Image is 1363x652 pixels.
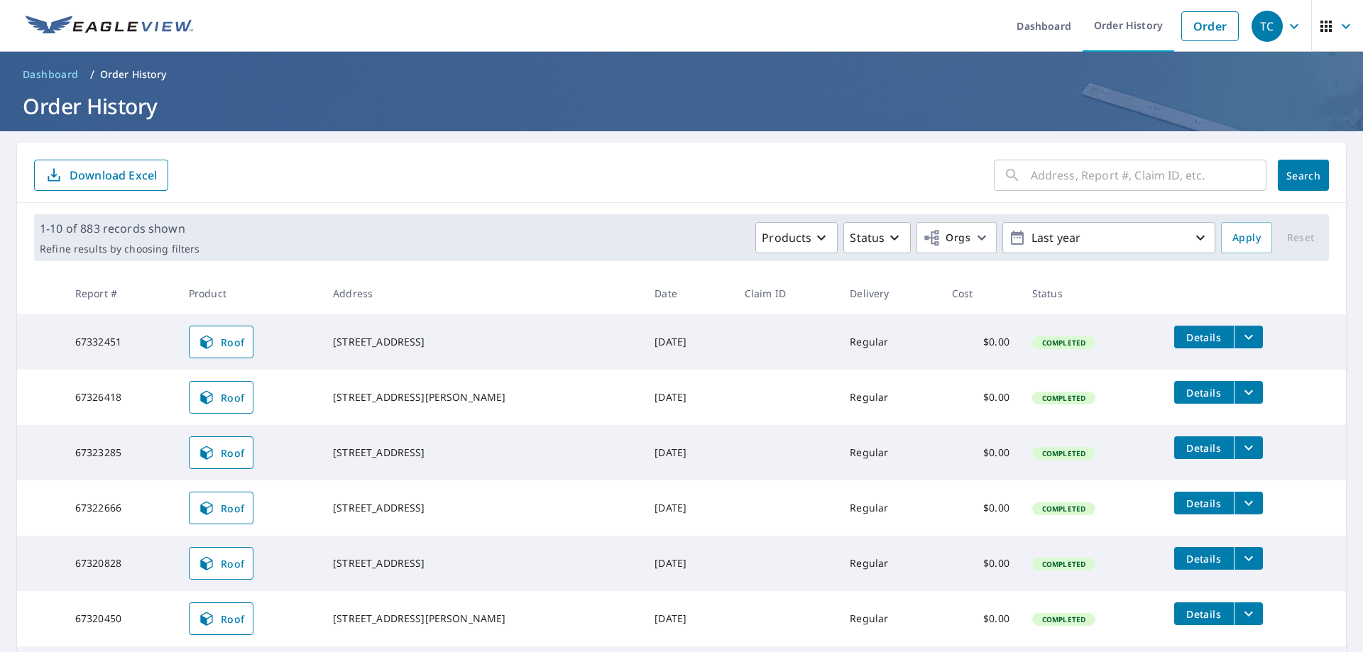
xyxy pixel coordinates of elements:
span: Roof [198,389,245,406]
a: Roof [189,602,254,635]
a: Dashboard [17,63,84,86]
td: 67332451 [64,314,177,370]
button: Download Excel [34,160,168,191]
p: Download Excel [70,167,157,183]
button: filesDropdownBtn-67323285 [1234,436,1263,459]
input: Address, Report #, Claim ID, etc. [1031,155,1266,195]
a: Roof [189,547,254,580]
button: Search [1278,160,1329,191]
span: Completed [1034,448,1094,458]
p: Last year [1026,226,1192,250]
span: Roof [198,499,245,516]
span: Details [1183,552,1225,565]
button: detailsBtn-67322666 [1174,492,1234,514]
td: [DATE] [643,425,733,480]
td: 67320450 [64,591,177,646]
span: Roof [198,610,245,627]
td: [DATE] [643,314,733,370]
th: Address [322,272,643,314]
span: Completed [1034,614,1094,624]
th: Delivery [838,272,940,314]
th: Claim ID [733,272,838,314]
div: [STREET_ADDRESS] [333,501,632,515]
td: 67323285 [64,425,177,480]
div: [STREET_ADDRESS][PERSON_NAME] [333,612,632,626]
span: Roof [198,333,245,350]
span: Search [1289,169,1318,182]
button: detailsBtn-67320828 [1174,547,1234,570]
span: Details [1183,386,1225,399]
td: $0.00 [941,370,1021,425]
button: detailsBtn-67320450 [1174,602,1234,625]
span: Roof [198,555,245,572]
td: Regular [838,425,940,480]
span: Completed [1034,393,1094,403]
div: [STREET_ADDRESS][PERSON_NAME] [333,390,632,404]
button: filesDropdownBtn-67320828 [1234,547,1263,570]
td: $0.00 [941,536,1021,591]
li: / [90,66,94,83]
td: 67320828 [64,536,177,591]
button: filesDropdownBtn-67326418 [1234,381,1263,404]
img: EV Logo [26,16,193,37]
th: Product [177,272,322,314]
button: Products [755,222,838,253]
span: Details [1183,497,1225,510]
td: [DATE] [643,370,733,425]
button: filesDropdownBtn-67332451 [1234,326,1263,348]
td: $0.00 [941,314,1021,370]
div: TC [1252,11,1283,42]
span: Orgs [923,229,970,247]
span: Completed [1034,504,1094,514]
span: Apply [1232,229,1261,247]
td: $0.00 [941,591,1021,646]
td: [DATE] [643,591,733,646]
th: Cost [941,272,1021,314]
button: Orgs [916,222,997,253]
td: $0.00 [941,425,1021,480]
button: Last year [1002,222,1215,253]
button: detailsBtn-67323285 [1174,436,1234,459]
th: Report # [64,272,177,314]
span: Roof [198,444,245,461]
span: Details [1183,331,1225,344]
td: Regular [838,480,940,536]
td: Regular [838,314,940,370]
h1: Order History [17,92,1346,121]
a: Roof [189,326,254,358]
td: [DATE] [643,480,733,536]
p: Order History [100,67,167,82]
a: Order [1181,11,1239,41]
button: filesDropdownBtn-67320450 [1234,602,1263,625]
span: Details [1183,441,1225,455]
button: detailsBtn-67326418 [1174,381,1234,404]
p: Refine results by choosing filters [40,243,199,255]
span: Dashboard [23,67,79,82]
button: filesDropdownBtn-67322666 [1234,492,1263,514]
span: Details [1183,607,1225,621]
td: 67326418 [64,370,177,425]
nav: breadcrumb [17,63,1346,86]
a: Roof [189,492,254,524]
span: Completed [1034,338,1094,348]
th: Status [1021,272,1163,314]
p: Status [850,229,885,246]
th: Date [643,272,733,314]
button: Status [843,222,911,253]
button: detailsBtn-67332451 [1174,326,1234,348]
div: [STREET_ADDRESS] [333,556,632,570]
span: Completed [1034,559,1094,569]
p: 1-10 of 883 records shown [40,220,199,237]
a: Roof [189,436,254,469]
td: 67322666 [64,480,177,536]
div: [STREET_ADDRESS] [333,446,632,460]
p: Products [762,229,811,246]
button: Apply [1221,222,1272,253]
a: Roof [189,381,254,414]
td: Regular [838,591,940,646]
td: $0.00 [941,480,1021,536]
td: Regular [838,536,940,591]
td: [DATE] [643,536,733,591]
td: Regular [838,370,940,425]
div: [STREET_ADDRESS] [333,335,632,349]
